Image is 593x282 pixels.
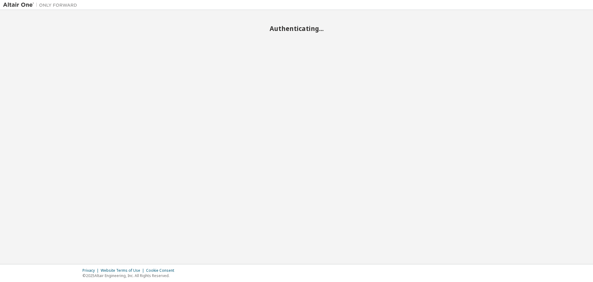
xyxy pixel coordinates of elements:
[3,2,80,8] img: Altair One
[101,268,146,273] div: Website Terms of Use
[82,273,178,278] p: © 2025 Altair Engineering, Inc. All Rights Reserved.
[146,268,178,273] div: Cookie Consent
[3,24,590,33] h2: Authenticating...
[82,268,101,273] div: Privacy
